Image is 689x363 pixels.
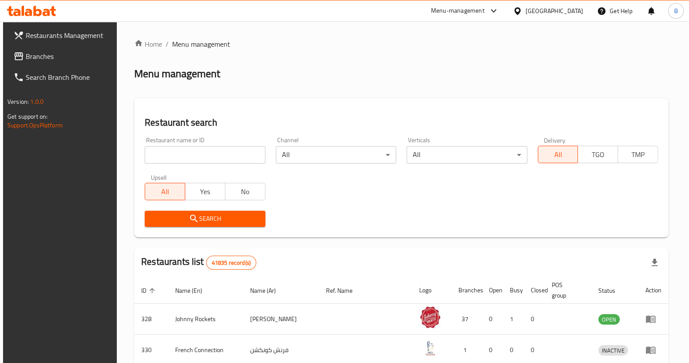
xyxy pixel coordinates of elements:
td: 0 [482,304,503,335]
button: No [225,183,265,200]
span: Name (En) [175,285,214,296]
th: Logo [412,277,451,304]
td: 1 [503,304,524,335]
div: Export file [644,252,665,273]
span: Restaurants Management [26,30,111,41]
span: B [674,6,678,16]
div: All [407,146,527,164]
span: OPEN [598,315,620,325]
span: Branches [26,51,111,62]
div: Menu-management [431,6,485,16]
button: All [145,183,185,200]
span: Status [598,285,627,296]
td: Johnny Rockets [168,304,243,335]
span: 1.0.0 [30,96,44,107]
button: TGO [577,146,618,163]
th: Busy [503,277,524,304]
span: No [229,185,262,198]
th: Closed [524,277,545,304]
span: Search Branch Phone [26,72,111,82]
span: Get support on: [7,111,48,122]
span: All [149,185,182,198]
h2: Restaurant search [145,116,658,129]
span: 41835 record(s) [207,259,256,267]
th: Action [638,277,669,304]
span: Name (Ar) [250,285,287,296]
a: Support.OpsPlatform [7,120,63,131]
li: / [166,39,169,49]
a: Search Branch Phone [7,67,118,88]
div: Total records count [206,256,256,270]
span: INACTIVE [598,346,628,356]
th: Branches [451,277,482,304]
img: French Connection [419,337,441,359]
a: Branches [7,46,118,67]
input: Search for restaurant name or ID.. [145,146,265,164]
span: Yes [189,185,222,198]
div: Menu [645,345,662,355]
span: POS group [552,280,581,301]
div: Menu [645,314,662,324]
td: [PERSON_NAME] [243,304,319,335]
button: Search [145,211,265,227]
a: Home [134,39,162,49]
span: Menu management [172,39,230,49]
td: 328 [134,304,168,335]
label: Upsell [151,174,167,180]
h2: Menu management [134,67,220,81]
h2: Restaurants list [141,255,256,270]
span: Version: [7,96,29,107]
span: All [542,148,575,161]
th: Open [482,277,503,304]
span: Search [152,213,258,224]
nav: breadcrumb [134,39,669,49]
td: 37 [451,304,482,335]
button: Yes [185,183,225,200]
a: Restaurants Management [7,25,118,46]
div: [GEOGRAPHIC_DATA] [526,6,583,16]
td: 0 [524,304,545,335]
span: TMP [621,148,655,161]
img: Johnny Rockets [419,306,441,328]
button: TMP [618,146,658,163]
span: TGO [581,148,614,161]
div: All [276,146,396,164]
span: Ref. Name [326,285,364,296]
button: All [538,146,578,163]
span: ID [141,285,158,296]
label: Delivery [544,137,566,143]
